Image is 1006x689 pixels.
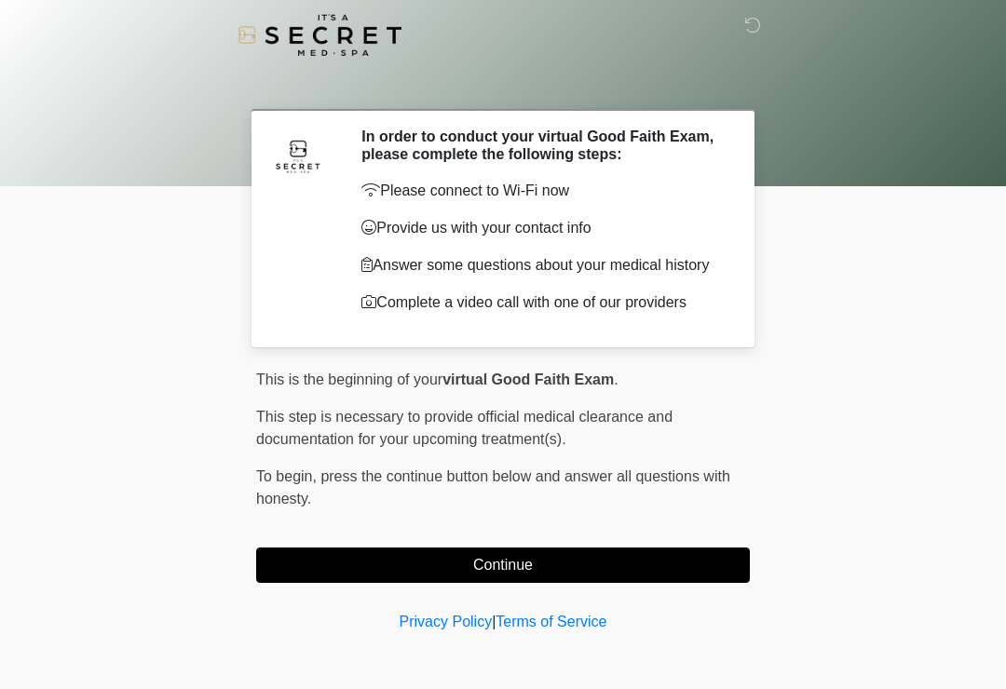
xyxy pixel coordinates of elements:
[400,614,493,629] a: Privacy Policy
[256,468,320,484] span: To begin,
[256,409,673,447] span: This step is necessary to provide official medical clearance and documentation for your upcoming ...
[238,14,401,56] img: It's A Secret Med Spa Logo
[270,128,326,183] img: Agent Avatar
[492,614,496,629] a: |
[614,372,618,387] span: .
[256,547,750,583] button: Continue
[496,614,606,629] a: Terms of Service
[361,180,722,202] p: Please connect to Wi-Fi now
[442,372,614,387] strong: virtual Good Faith Exam
[256,372,442,387] span: This is the beginning of your
[361,128,722,163] h2: In order to conduct your virtual Good Faith Exam, please complete the following steps:
[256,468,730,507] span: press the continue button below and answer all questions with honesty.
[361,254,722,277] p: Answer some questions about your medical history
[361,217,722,239] p: Provide us with your contact info
[361,291,722,314] p: Complete a video call with one of our providers
[242,67,764,101] h1: ‎ ‎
